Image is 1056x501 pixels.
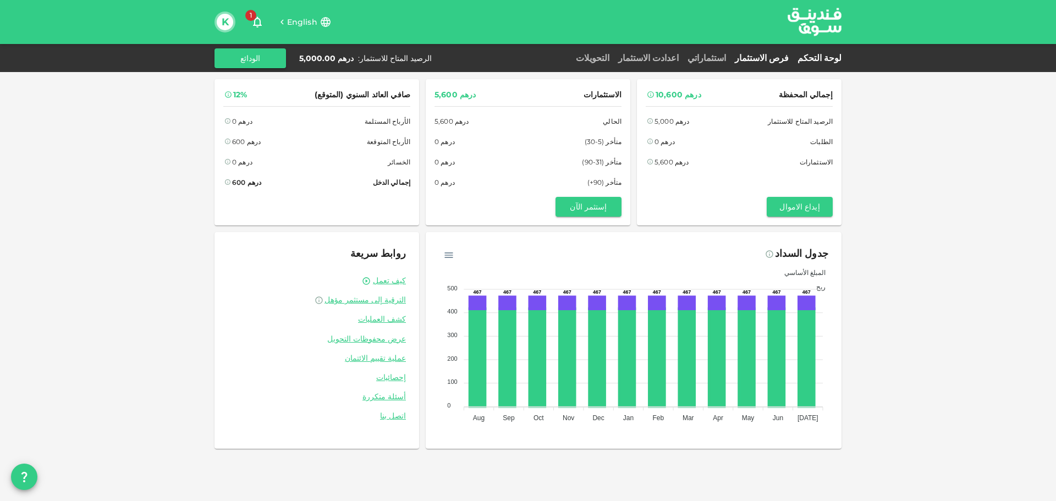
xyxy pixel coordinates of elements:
tspan: 300 [447,332,457,338]
span: إجمالي المحفظة [779,88,833,102]
tspan: Mar [683,414,694,422]
div: درهم 5,600 [435,88,476,102]
div: درهم 5,600 [654,156,689,168]
span: الأرباح المستلمة [365,115,410,127]
span: الترقية إلى مستثمر مؤهل [324,295,406,305]
a: إحصائيات [228,372,406,383]
button: question [11,464,37,490]
div: درهم 0 [232,115,252,127]
a: اعدادت الاستثمار [614,53,683,63]
tspan: Jan [623,414,634,422]
div: درهم 10,600 [656,88,701,102]
span: الرصيد المتاح للاستثمار [768,115,833,127]
button: إستثمر الآن [555,197,621,217]
img: logo [773,1,856,43]
tspan: 0 [447,402,450,409]
span: صافي العائد السنوي (المتوقع) [315,88,410,102]
span: إجمالي الدخل [373,177,410,188]
tspan: Feb [653,414,664,422]
div: درهم 600 [232,136,261,147]
tspan: [DATE] [798,414,818,422]
tspan: 400 [447,308,457,315]
div: درهم 0 [232,156,252,168]
a: عرض محفوظات التحويل [228,334,406,344]
tspan: Nov [563,414,574,422]
a: الترقية إلى مستثمر مؤهل [228,295,406,305]
a: فرص الاستثمار [730,53,793,63]
span: الخسائر [388,156,410,168]
a: اتصل بنا [228,411,406,421]
span: ربح [808,283,826,291]
tspan: Aug [473,414,485,422]
div: درهم 0 [435,156,455,168]
tspan: Oct [533,414,544,422]
button: إيداع الاموال [767,197,833,217]
span: الأرباح المتوقعة [367,136,410,147]
div: درهم 600 [232,177,261,188]
button: K [217,14,233,30]
div: الرصيد المتاح للاستثمار : [358,53,432,64]
span: الحالي [603,115,621,127]
a: استثماراتي [683,53,730,63]
tspan: Jun [773,414,783,422]
span: الطلبات [810,136,833,147]
a: التحويلات [571,53,614,63]
span: متأخر (31-90) [582,156,621,168]
span: الاستثمارات [800,156,833,168]
span: 1 [245,10,256,21]
span: المبلغ الأساسي [776,268,826,277]
div: درهم 0 [654,136,675,147]
span: روابط سريعة [350,247,406,260]
div: درهم 0 [435,177,455,188]
div: درهم 5,600 [435,115,469,127]
a: أسئلة متكررة [228,392,406,402]
a: لوحة التحكم [793,53,842,63]
a: كيف تعمل [373,276,406,286]
tspan: May [742,414,755,422]
a: كشف العمليات [228,314,406,324]
span: متأخر (5-30) [585,136,621,147]
span: متأخر (90+) [587,177,621,188]
tspan: Sep [503,414,515,422]
tspan: Apr [713,414,723,422]
div: درهم 5,000 [654,115,690,127]
tspan: Dec [592,414,604,422]
a: logo [788,1,842,43]
a: عملية تقييم الائتمان [228,353,406,364]
div: 12% [233,88,247,102]
div: درهم 5,000.00 [299,53,354,64]
button: 1 [246,11,268,33]
tspan: 100 [447,378,457,385]
span: الاستثمارات [584,88,621,102]
tspan: 500 [447,285,457,291]
button: الودائع [215,48,286,68]
div: جدول السداد [775,245,828,263]
div: درهم 0 [435,136,455,147]
span: English [287,17,317,27]
tspan: 200 [447,355,457,362]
